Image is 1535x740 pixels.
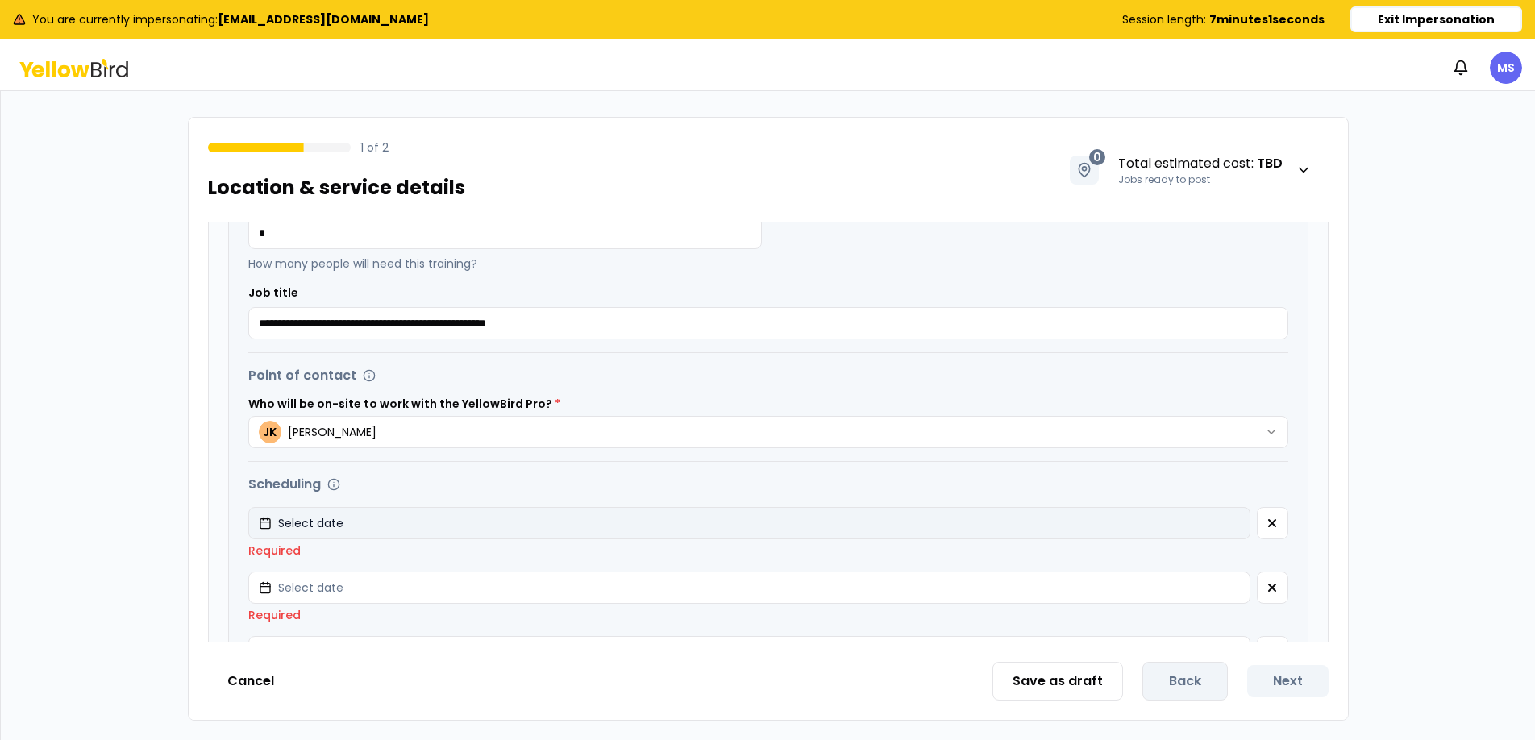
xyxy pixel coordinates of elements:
button: Select date [248,636,1250,668]
button: Select date [248,572,1250,604]
h3: Scheduling [248,475,321,494]
span: Select date [278,580,343,596]
button: Select date [248,507,1250,539]
p: How many people will need this training? [248,256,762,272]
p: 1 of 2 [360,139,389,156]
strong: TBD [1257,154,1283,173]
span: Total estimated cost : [1118,154,1283,173]
button: 0Total estimated cost: TBDJobs ready to post [1053,137,1329,203]
span: Jobs ready to post [1118,173,1210,186]
button: Exit Impersonation [1350,6,1522,32]
span: 0 [1089,149,1105,165]
label: Who will be on-site to work with the YellowBird Pro? [248,398,1288,409]
h3: Point of contact [248,366,356,385]
button: Cancel [208,665,293,697]
h1: Location & service details [208,175,465,201]
b: [EMAIL_ADDRESS][DOMAIN_NAME] [218,11,429,27]
span: You are currently impersonating: [32,11,429,27]
span: JK [259,421,281,443]
button: Save as draft [992,662,1123,701]
label: Job title [248,285,298,301]
b: 7 minutes 1 seconds [1209,11,1325,27]
p: Required [248,607,1288,623]
span: Select date [278,515,343,531]
p: [PERSON_NAME] [288,424,376,440]
span: MS [1490,52,1522,84]
p: Required [248,543,1288,559]
div: Session length: [1122,11,1325,27]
